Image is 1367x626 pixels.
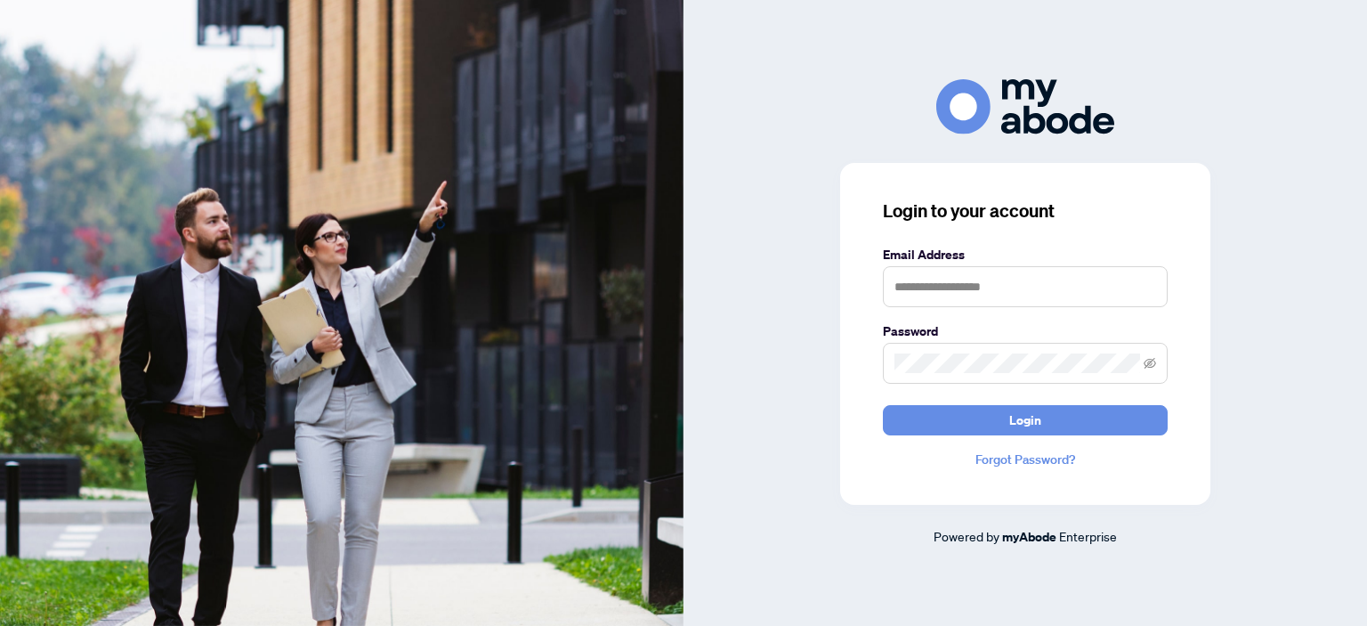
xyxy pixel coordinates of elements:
[883,450,1168,469] a: Forgot Password?
[883,405,1168,435] button: Login
[1144,357,1156,370] span: eye-invisible
[883,321,1168,341] label: Password
[1009,406,1041,435] span: Login
[1002,527,1056,547] a: myAbode
[883,199,1168,224] h3: Login to your account
[883,245,1168,264] label: Email Address
[936,79,1114,134] img: ma-logo
[1059,528,1117,544] span: Enterprise
[934,528,999,544] span: Powered by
